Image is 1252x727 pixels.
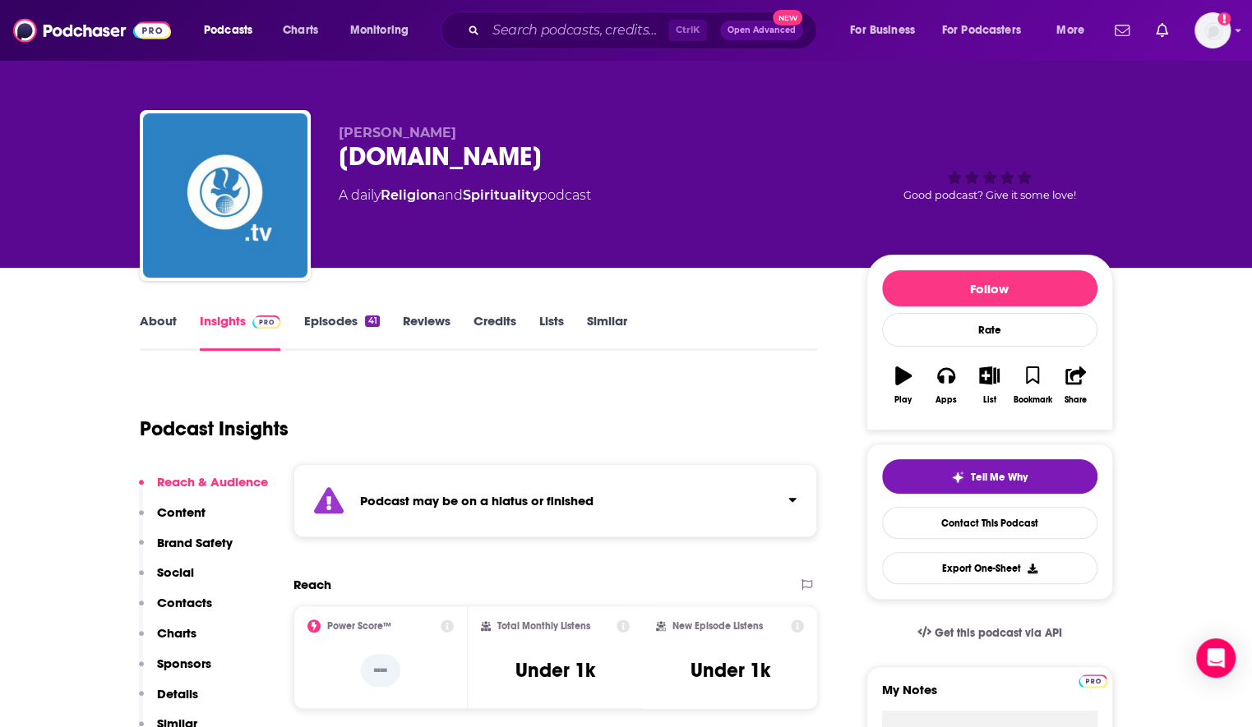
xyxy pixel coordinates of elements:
span: Logged in as TinaPugh [1194,12,1231,48]
button: Sponsors [139,656,211,686]
span: New [773,10,802,25]
div: Rate [882,313,1097,347]
span: and [437,187,463,203]
button: Reach & Audience [139,474,268,504]
button: Social [139,564,194,595]
a: Spirituality [463,187,538,203]
button: Details [139,686,198,716]
p: -- [361,654,400,687]
a: Lists [539,313,564,351]
div: Play [894,395,912,405]
h2: Total Monthly Listens [497,620,590,632]
a: InsightsPodchaser Pro [200,313,281,351]
button: Open AdvancedNew [720,21,803,40]
span: For Business [850,19,915,42]
div: Apps [936,395,957,405]
section: Click to expand status details [293,464,818,537]
span: Monitoring [350,19,409,42]
button: Contacts [139,595,212,625]
span: Tell Me Why [971,471,1028,484]
p: Details [157,686,198,702]
button: open menu [339,17,430,44]
img: tell me why sparkle [951,471,964,484]
div: Share [1065,395,1087,405]
h2: New Episode Listens [672,620,763,632]
img: Podchaser Pro [1079,674,1107,688]
p: Reach & Audience [157,474,268,490]
a: Show notifications dropdown [1149,16,1175,44]
button: Export One-Sheet [882,552,1097,584]
h1: Podcast Insights [140,416,289,441]
a: Episodes41 [303,313,379,351]
h2: Power Score™ [327,620,391,632]
h3: Under 1k [691,658,770,683]
button: Bookmark [1011,356,1054,415]
button: Content [139,504,206,535]
div: Good podcast? Give it some love! [866,125,1113,227]
button: Show profile menu [1194,12,1231,48]
img: Podchaser Pro [252,315,281,329]
button: Share [1054,356,1097,415]
p: Contacts [157,595,212,610]
a: Show notifications dropdown [1108,16,1136,44]
a: Reviews [403,313,450,351]
span: More [1056,19,1084,42]
input: Search podcasts, credits, & more... [486,17,668,44]
button: tell me why sparkleTell Me Why [882,459,1097,494]
label: My Notes [882,682,1097,711]
button: open menu [192,17,274,44]
p: Sponsors [157,656,211,671]
h3: Under 1k [515,658,595,683]
button: Follow [882,270,1097,306]
img: Podchaser - Follow, Share and Rate Podcasts [13,15,171,46]
span: [PERSON_NAME] [339,125,456,140]
button: open menu [1045,17,1105,44]
span: Open Advanced [728,26,796,35]
button: Charts [139,625,196,656]
div: Bookmark [1013,395,1051,405]
div: Search podcasts, credits, & more... [456,12,833,49]
a: Charts [272,17,328,44]
span: For Podcasters [942,19,1021,42]
div: A daily podcast [339,186,591,205]
a: Religion [381,187,437,203]
p: Charts [157,625,196,641]
a: Similar [587,313,627,351]
div: Open Intercom Messenger [1196,638,1236,678]
button: open menu [931,17,1045,44]
img: User Profile [1194,12,1231,48]
span: Podcasts [204,19,252,42]
span: Charts [283,19,318,42]
a: Contact This Podcast [882,507,1097,539]
p: Brand Safety [157,535,233,550]
svg: Add a profile image [1217,12,1231,25]
div: List [983,395,996,405]
button: Play [882,356,925,415]
span: Get this podcast via API [934,626,1061,640]
img: KingJesus.TV [143,113,307,278]
strong: Podcast may be on a hiatus or finished [360,493,594,508]
h2: Reach [293,577,331,592]
a: About [140,313,177,351]
button: Brand Safety [139,535,233,565]
div: 41 [365,315,379,327]
span: Good podcast? Give it some love! [903,189,1076,201]
button: List [968,356,1010,415]
button: Apps [925,356,968,415]
a: Credits [474,313,516,351]
a: Get this podcast via API [904,613,1075,653]
button: open menu [839,17,936,44]
span: Ctrl K [668,20,707,41]
p: Content [157,504,206,520]
p: Social [157,564,194,580]
a: Pro website [1079,672,1107,688]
